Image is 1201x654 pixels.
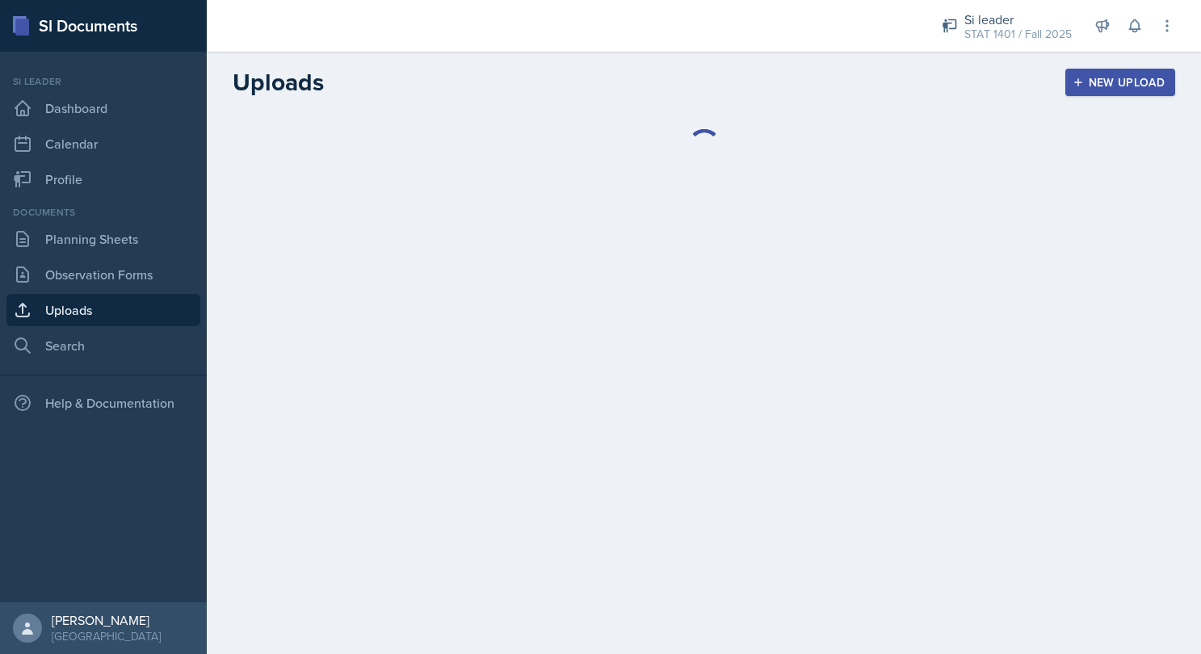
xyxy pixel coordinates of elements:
div: Help & Documentation [6,387,200,419]
h2: Uploads [233,68,324,97]
div: Si leader [6,74,200,89]
div: STAT 1401 / Fall 2025 [964,26,1072,43]
div: New Upload [1076,76,1165,89]
div: Documents [6,205,200,220]
a: Calendar [6,128,200,160]
a: Observation Forms [6,258,200,291]
a: Uploads [6,294,200,326]
button: New Upload [1065,69,1176,96]
div: [GEOGRAPHIC_DATA] [52,628,161,644]
a: Search [6,329,200,362]
a: Dashboard [6,92,200,124]
div: Si leader [964,10,1072,29]
a: Planning Sheets [6,223,200,255]
div: [PERSON_NAME] [52,612,161,628]
a: Profile [6,163,200,195]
